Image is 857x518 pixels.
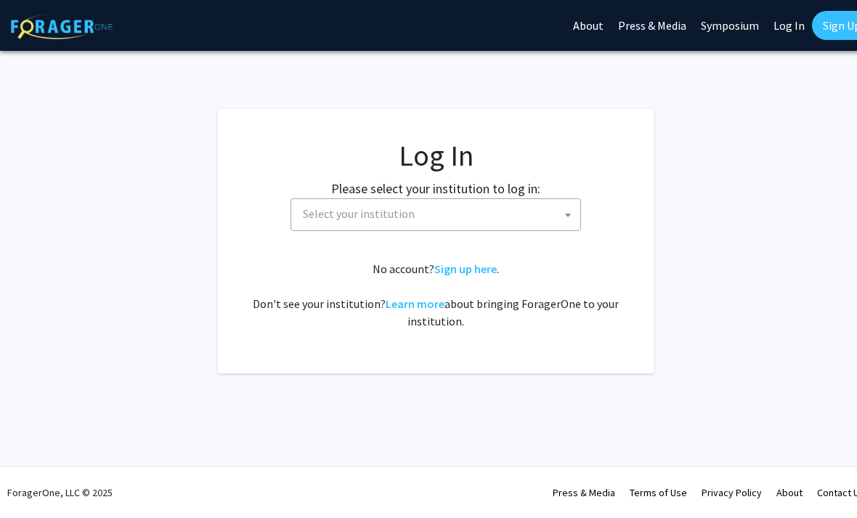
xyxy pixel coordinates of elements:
[434,262,497,276] a: Sign up here
[7,467,113,518] div: ForagerOne, LLC © 2025
[303,206,415,221] span: Select your institution
[291,198,581,231] span: Select your institution
[247,260,625,330] div: No account? . Don't see your institution? about bringing ForagerOne to your institution.
[331,179,540,198] label: Please select your institution to log in:
[247,138,625,173] h1: Log In
[297,199,580,229] span: Select your institution
[386,296,444,311] a: Learn more about bringing ForagerOne to your institution
[553,486,615,499] a: Press & Media
[702,486,762,499] a: Privacy Policy
[630,486,687,499] a: Terms of Use
[776,486,803,499] a: About
[11,14,113,39] img: ForagerOne Logo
